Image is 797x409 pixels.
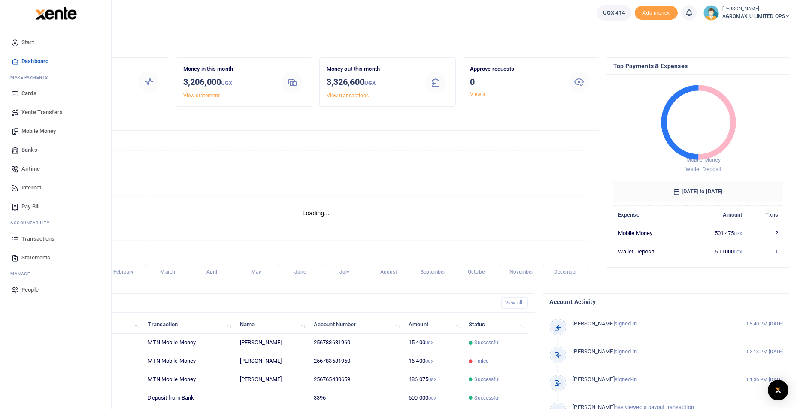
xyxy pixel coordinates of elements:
[747,242,783,260] td: 1
[722,12,790,20] span: AGROMAX U LIMITED OPS
[687,242,747,260] td: 500,000
[21,286,39,294] span: People
[303,210,330,217] text: Loading...
[380,269,397,275] tspan: August
[747,205,783,224] th: Txns
[143,352,235,370] td: MTN Mobile Money
[21,253,50,262] span: Statements
[40,117,592,127] h4: Transactions Overview
[21,89,36,98] span: Cards
[635,6,678,20] li: Toup your wallet
[573,348,614,355] span: [PERSON_NAME]
[21,183,41,192] span: Internet
[21,235,55,243] span: Transactions
[7,229,104,248] a: Transactions
[21,57,48,66] span: Dashboard
[143,370,235,389] td: MTN Mobile Money
[703,5,719,21] img: profile-user
[327,75,416,90] h3: 3,326,600
[7,216,104,229] li: Ac
[251,269,261,275] tspan: May
[573,347,730,356] p: signed-in
[21,127,56,135] span: Mobile Money
[7,103,104,122] a: Xente Transfers
[309,352,404,370] td: 256783631960
[183,75,273,90] h3: 3,206,000
[428,377,436,382] small: UGX
[206,269,218,275] tspan: April
[143,315,235,334] th: Transaction: activate to sort column ascending
[734,231,742,236] small: UGX
[221,80,232,86] small: UGX
[235,315,309,334] th: Name: activate to sort column ascending
[327,65,416,74] p: Money out this month
[687,205,747,224] th: Amount
[747,320,783,328] small: 05:40 PM [DATE]
[768,380,788,400] div: Open Intercom Messenger
[7,280,104,299] a: People
[501,297,528,309] a: View all
[613,205,687,224] th: Expense
[7,197,104,216] a: Pay Bill
[404,352,464,370] td: 16,400
[425,340,433,345] small: UGX
[597,5,631,21] a: UGX 414
[613,61,783,71] h4: Top Payments & Expenses
[235,334,309,352] td: [PERSON_NAME]
[7,267,104,280] li: M
[747,376,783,383] small: 01:36 PM [DATE]
[309,389,404,407] td: 3396
[549,297,783,307] h4: Account Activity
[235,352,309,370] td: [PERSON_NAME]
[470,91,488,97] a: View all
[21,108,63,117] span: Xente Transfers
[686,156,721,163] span: Mobile Money
[635,9,678,15] a: Add money
[747,224,783,242] td: 2
[35,7,77,20] img: logo-large
[404,370,464,389] td: 486,075
[470,75,560,88] h3: 0
[404,315,464,334] th: Amount: activate to sort column ascending
[17,220,49,226] span: countability
[603,9,625,17] span: UGX 414
[7,141,104,159] a: Banks
[613,242,687,260] td: Wallet Deposit
[573,375,730,384] p: signed-in
[183,93,220,99] a: View statement
[474,394,500,402] span: Successful
[7,52,104,71] a: Dashboard
[421,269,446,275] tspan: September
[33,37,790,46] h4: Hello [PERSON_NAME]
[474,376,500,383] span: Successful
[7,248,104,267] a: Statements
[468,269,487,275] tspan: October
[703,5,790,21] a: profile-user [PERSON_NAME] AGROMAX U LIMITED OPS
[327,93,369,99] a: View transactions
[428,396,436,400] small: UGX
[613,224,687,242] td: Mobile Money
[309,334,404,352] td: 256783631960
[464,315,528,334] th: Status: activate to sort column ascending
[554,269,578,275] tspan: December
[747,348,783,355] small: 03:13 PM [DATE]
[425,359,433,364] small: UGX
[593,5,635,21] li: Wallet ballance
[734,250,742,254] small: UGX
[183,65,273,74] p: Money in this month
[21,202,39,211] span: Pay Bill
[635,6,678,20] span: Add money
[294,269,306,275] tspan: June
[7,71,104,84] li: M
[339,269,349,275] tspan: July
[470,65,560,74] p: Approve requests
[404,389,464,407] td: 500,000
[21,146,37,154] span: Banks
[143,334,235,352] td: MTN Mobile Money
[474,357,489,365] span: Failed
[309,315,404,334] th: Account Number: activate to sort column ascending
[21,38,34,47] span: Start
[687,224,747,242] td: 501,475
[309,370,404,389] td: 256765480659
[722,6,790,13] small: [PERSON_NAME]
